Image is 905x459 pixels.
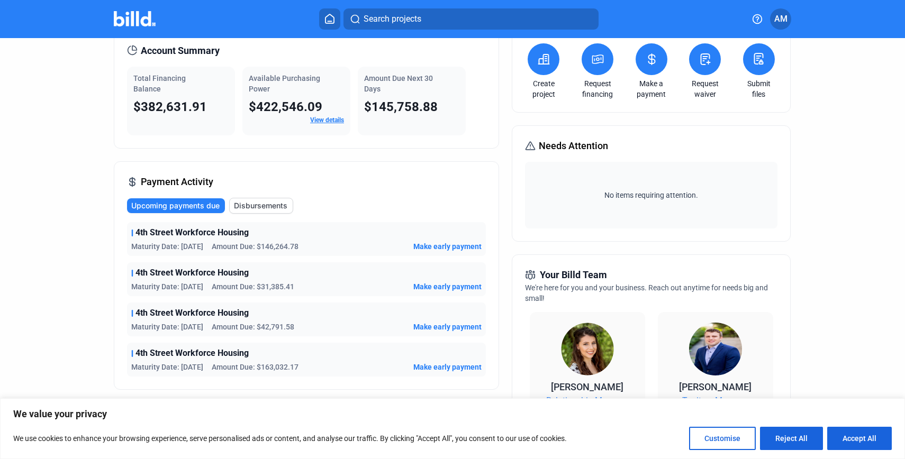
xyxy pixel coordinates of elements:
[525,283,768,302] span: We're here for you and your business. Reach out anytime for needs big and small!
[131,241,203,252] span: Maturity Date: [DATE]
[133,74,186,93] span: Total Financing Balance
[212,241,298,252] span: Amount Due: $146,264.78
[546,394,628,407] span: Relationship Manager
[413,322,482,332] button: Make early payment
[774,13,788,25] span: AM
[413,281,482,292] button: Make early payment
[679,381,752,392] span: [PERSON_NAME]
[540,268,607,282] span: Your Billd Team
[686,78,723,99] a: Request waiver
[740,78,777,99] a: Submit files
[689,323,742,375] img: Territory Manager
[249,99,322,114] span: $422,546.09
[13,408,892,420] p: We value your privacy
[770,8,791,30] button: AM
[827,427,892,450] button: Accept All
[364,99,438,114] span: $145,758.88
[689,427,756,450] button: Customise
[343,8,599,30] button: Search projects
[551,381,623,392] span: [PERSON_NAME]
[131,362,203,372] span: Maturity Date: [DATE]
[131,200,220,211] span: Upcoming payments due
[13,432,567,445] p: We use cookies to enhance your browsing experience, serve personalised ads or content, and analys...
[539,139,608,153] span: Needs Attention
[760,427,823,450] button: Reject All
[561,323,614,375] img: Relationship Manager
[141,43,220,58] span: Account Summary
[141,175,213,189] span: Payment Activity
[413,241,482,252] button: Make early payment
[131,322,203,332] span: Maturity Date: [DATE]
[212,322,294,332] span: Amount Due: $42,791.58
[413,362,482,372] button: Make early payment
[234,200,287,211] span: Disbursements
[212,281,294,292] span: Amount Due: $31,385.41
[135,226,249,239] span: 4th Street Workforce Housing
[229,198,293,214] button: Disbursements
[364,13,421,25] span: Search projects
[310,116,344,124] a: View details
[212,362,298,372] span: Amount Due: $163,032.17
[131,281,203,292] span: Maturity Date: [DATE]
[133,99,207,114] span: $382,631.91
[114,11,156,26] img: Billd Company Logo
[579,78,616,99] a: Request financing
[135,267,249,279] span: 4th Street Workforce Housing
[249,74,320,93] span: Available Purchasing Power
[682,394,748,407] span: Territory Manager
[127,198,225,213] button: Upcoming payments due
[525,78,562,99] a: Create project
[135,347,249,360] span: 4th Street Workforce Housing
[529,190,773,200] span: No items requiring attention.
[633,78,670,99] a: Make a payment
[135,307,249,319] span: 4th Street Workforce Housing
[364,74,433,93] span: Amount Due Next 30 Days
